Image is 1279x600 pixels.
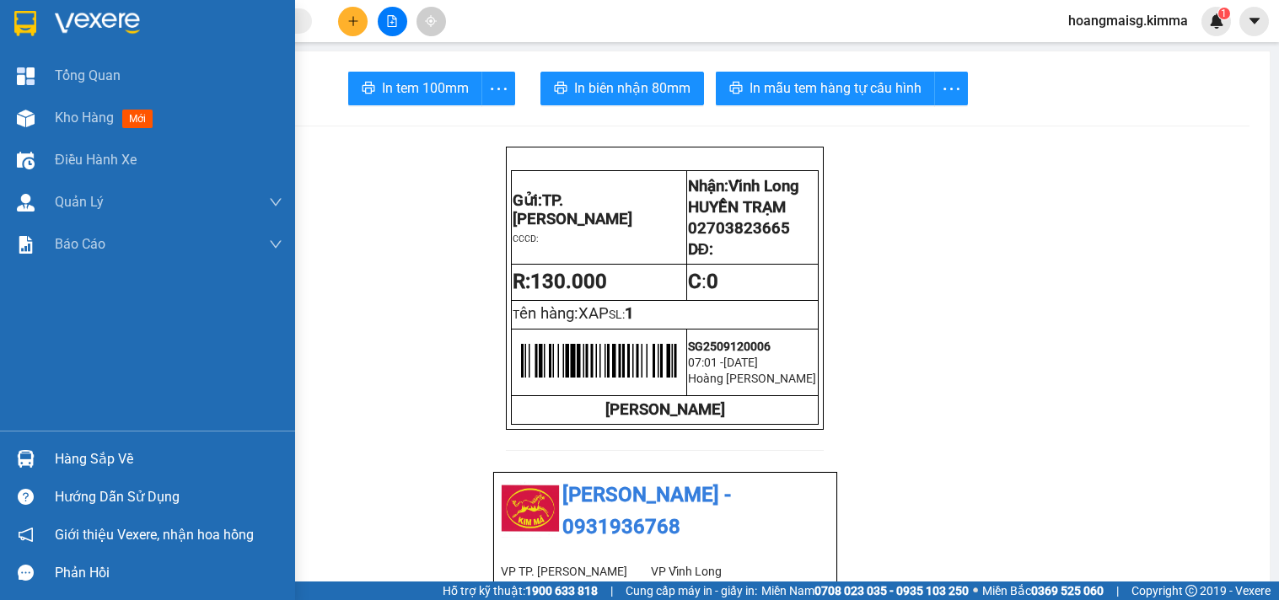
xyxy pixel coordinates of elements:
[1031,584,1104,597] strong: 0369 525 060
[530,270,607,293] span: 130.000
[688,356,723,369] span: 07:01 -
[1209,13,1224,29] img: icon-new-feature
[688,270,718,293] span: :
[626,581,757,600] span: Cung cấp máy in - giấy in:
[688,240,713,259] span: DĐ:
[1218,8,1230,19] sup: 1
[55,560,282,586] div: Phản hồi
[728,177,799,196] span: Vĩnh Long
[122,110,153,128] span: mới
[17,110,35,127] img: warehouse-icon
[55,110,114,126] span: Kho hàng
[348,72,482,105] button: printerIn tem 100mm
[513,233,539,244] span: CCCD:
[513,270,607,293] strong: R:
[17,194,35,212] img: warehouse-icon
[382,78,469,99] span: In tem 100mm
[416,7,446,36] button: aim
[501,562,652,581] li: VP TP. [PERSON_NAME]
[55,149,137,170] span: Điều hành xe
[688,270,701,293] strong: C
[750,78,922,99] span: In mẫu tem hàng tự cấu hình
[17,236,35,254] img: solution-icon
[519,304,609,323] span: ên hàng:
[540,72,704,105] button: printerIn biên nhận 80mm
[688,372,816,385] span: Hoàng [PERSON_NAME]
[14,11,36,36] img: logo-vxr
[18,527,34,543] span: notification
[525,584,598,597] strong: 1900 633 818
[1055,10,1201,31] span: hoangmaisg.kimma
[513,191,632,228] span: TP. [PERSON_NAME]
[18,489,34,505] span: question-circle
[362,81,375,97] span: printer
[934,72,968,105] button: more
[729,81,743,97] span: printer
[1239,7,1269,36] button: caret-down
[574,78,691,99] span: In biên nhận 80mm
[386,15,398,27] span: file-add
[338,7,368,36] button: plus
[378,7,407,36] button: file-add
[347,15,359,27] span: plus
[707,270,718,293] span: 0
[651,562,802,581] li: VP Vĩnh Long
[982,581,1104,600] span: Miền Bắc
[761,581,969,600] span: Miền Nam
[17,152,35,169] img: warehouse-icon
[935,78,967,99] span: more
[688,177,799,196] span: Nhận:
[55,524,254,545] span: Giới thiệu Vexere, nhận hoa hồng
[1116,581,1119,600] span: |
[554,81,567,97] span: printer
[482,78,514,99] span: more
[17,450,35,468] img: warehouse-icon
[513,191,632,228] span: Gửi:
[688,340,771,353] span: SG2509120006
[55,233,105,254] span: Báo cáo
[513,308,609,321] span: T
[578,304,609,323] span: XAP
[425,15,437,27] span: aim
[1247,13,1262,29] span: caret-down
[688,219,790,238] span: 02703823665
[814,584,969,597] strong: 0708 023 035 - 0935 103 250
[501,479,830,543] li: [PERSON_NAME] - 0931936768
[1221,8,1227,19] span: 1
[625,304,634,323] span: 1
[55,191,104,212] span: Quản Lý
[481,72,515,105] button: more
[609,308,625,321] span: SL:
[269,196,282,209] span: down
[17,67,35,85] img: dashboard-icon
[605,400,725,419] strong: [PERSON_NAME]
[269,238,282,251] span: down
[18,565,34,581] span: message
[55,485,282,510] div: Hướng dẫn sử dụng
[1185,585,1197,597] span: copyright
[610,581,613,600] span: |
[688,198,786,217] span: HUYỀN TRẠM
[716,72,935,105] button: printerIn mẫu tem hàng tự cấu hình
[723,356,758,369] span: [DATE]
[55,65,121,86] span: Tổng Quan
[55,447,282,472] div: Hàng sắp về
[973,587,978,594] span: ⚪️
[443,581,598,600] span: Hỗ trợ kỹ thuật:
[501,479,560,538] img: logo.jpg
